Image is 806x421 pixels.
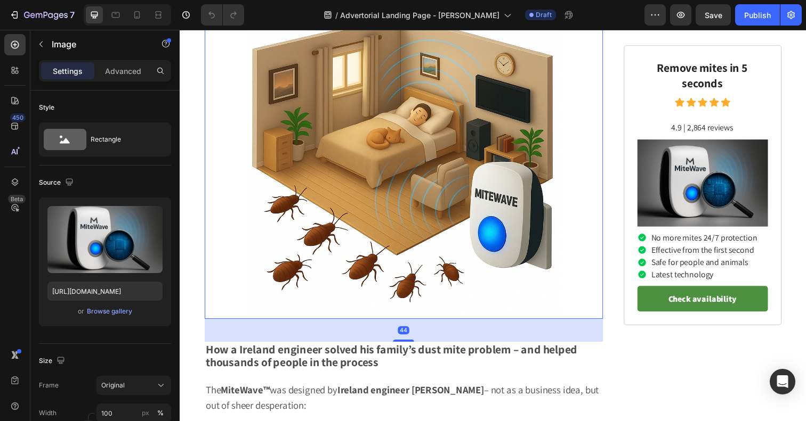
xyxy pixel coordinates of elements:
div: Publish [744,10,771,21]
div: Source [39,176,76,190]
p: 4.9 | 2,864 reviews [469,95,600,106]
div: % [157,408,164,418]
div: 44 [223,303,235,311]
div: Open Intercom Messenger [770,369,795,394]
img: preview-image [47,206,163,273]
button: Save [696,4,731,26]
p: Settings [53,65,83,77]
p: 7 [70,9,75,21]
div: Style [39,103,54,112]
span: or [78,305,84,318]
span: Save [705,11,722,20]
p: Latest technology [482,245,590,255]
span: Draft [536,10,552,20]
div: px [142,408,149,418]
button: % [139,407,152,419]
button: 7 [4,4,79,26]
div: 450 [10,113,26,122]
p: Advanced [105,65,141,77]
div: Beta [8,195,26,203]
strong: Ireland engineer [PERSON_NAME] [161,361,311,374]
button: Browse gallery [86,306,133,317]
span: / [335,10,338,21]
img: gempages_574028890666697497-957e0cac-e31a-47dc-b27f-8ccee91dac8a.png [468,112,601,201]
p: Image [52,38,142,51]
button: px [154,407,167,419]
p: Remove mites in 5 seconds [469,31,600,63]
p: How a Ireland engineer solved his family’s dust mite problem – and helped thousands of people in ... [27,320,431,346]
p: Effective from the first second [482,220,590,230]
label: Frame [39,381,59,390]
div: Undo/Redo [201,4,244,26]
iframe: Design area [180,30,806,421]
p: The was designed by – not as a business idea, but out of sheer desperation: [27,360,431,391]
button: Publish [735,4,780,26]
div: Browse gallery [87,307,132,316]
span: Advertorial Landing Page - [PERSON_NAME] [340,10,499,21]
strong: MiteWave™ [42,361,92,374]
button: <p>Check availability</p> [468,262,601,288]
div: Rectangle [91,127,156,152]
div: Size [39,354,67,368]
p: No more mites 24/7 protection [482,208,590,218]
input: https://example.com/image.jpg [47,282,163,301]
span: Original [101,381,125,390]
button: Original [96,376,171,395]
p: Safe for people and animals [482,233,590,243]
p: Check availability [499,267,569,283]
label: Width [39,408,57,418]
